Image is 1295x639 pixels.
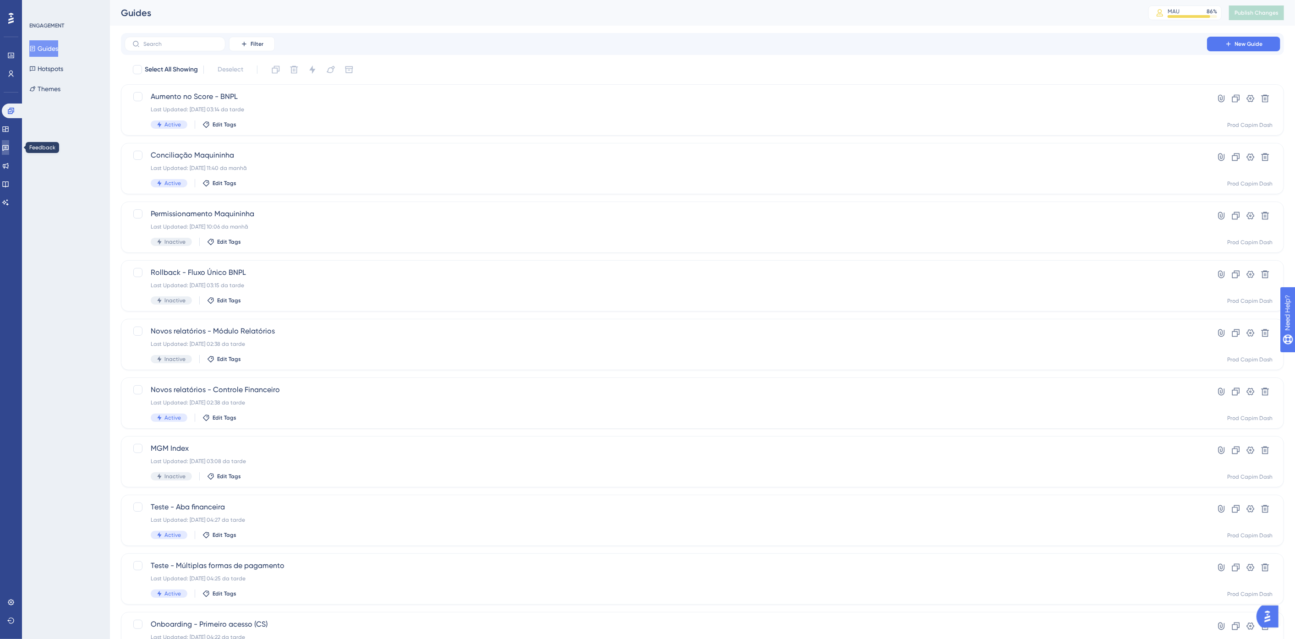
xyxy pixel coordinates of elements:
[151,267,1181,278] span: Rollback - Fluxo Único BNPL
[29,60,63,77] button: Hotspots
[1227,297,1273,305] div: Prod Capim Dash
[1227,532,1273,539] div: Prod Capim Dash
[151,340,1181,348] div: Last Updated: [DATE] 02:38 da tarde
[207,473,241,480] button: Edit Tags
[202,180,236,187] button: Edit Tags
[164,238,186,246] span: Inactive
[217,355,241,363] span: Edit Tags
[151,106,1181,113] div: Last Updated: [DATE] 03:14 da tarde
[1207,37,1280,51] button: New Guide
[1207,8,1217,15] div: 86 %
[151,502,1181,513] span: Teste - Aba financeira
[164,180,181,187] span: Active
[1227,473,1273,481] div: Prod Capim Dash
[164,414,181,421] span: Active
[213,531,236,539] span: Edit Tags
[121,6,1126,19] div: Guides
[217,473,241,480] span: Edit Tags
[1227,121,1273,129] div: Prod Capim Dash
[151,384,1181,395] span: Novos relatórios - Controle Financeiro
[151,575,1181,582] div: Last Updated: [DATE] 04:25 da tarde
[29,40,58,57] button: Guides
[151,150,1181,161] span: Conciliação Maquininha
[213,414,236,421] span: Edit Tags
[1235,9,1279,16] span: Publish Changes
[213,121,236,128] span: Edit Tags
[151,91,1181,102] span: Aumento no Score - BNPL
[29,81,60,97] button: Themes
[1168,8,1180,15] div: MAU
[207,355,241,363] button: Edit Tags
[218,64,243,75] span: Deselect
[1229,5,1284,20] button: Publish Changes
[151,223,1181,230] div: Last Updated: [DATE] 10:06 da manhã
[151,443,1181,454] span: MGM Index
[202,121,236,128] button: Edit Tags
[217,297,241,304] span: Edit Tags
[1235,40,1263,48] span: New Guide
[202,531,236,539] button: Edit Tags
[29,22,64,29] div: ENGAGEMENT
[164,473,186,480] span: Inactive
[207,238,241,246] button: Edit Tags
[151,458,1181,465] div: Last Updated: [DATE] 03:08 da tarde
[151,399,1181,406] div: Last Updated: [DATE] 02:38 da tarde
[1227,180,1273,187] div: Prod Capim Dash
[164,590,181,597] span: Active
[1227,415,1273,422] div: Prod Capim Dash
[202,590,236,597] button: Edit Tags
[22,2,57,13] span: Need Help?
[1227,590,1273,598] div: Prod Capim Dash
[151,326,1181,337] span: Novos relatórios - Módulo Relatórios
[151,208,1181,219] span: Permissionamento Maquininha
[164,297,186,304] span: Inactive
[151,560,1181,571] span: Teste - Múltiplas formas de pagamento
[1257,603,1284,630] iframe: UserGuiding AI Assistant Launcher
[151,164,1181,172] div: Last Updated: [DATE] 11:40 da manhã
[207,297,241,304] button: Edit Tags
[1227,239,1273,246] div: Prod Capim Dash
[143,41,218,47] input: Search
[213,180,236,187] span: Edit Tags
[164,355,186,363] span: Inactive
[213,590,236,597] span: Edit Tags
[151,282,1181,289] div: Last Updated: [DATE] 03:15 da tarde
[164,121,181,128] span: Active
[229,37,275,51] button: Filter
[151,619,1181,630] span: Onboarding - Primeiro acesso (CS)
[164,531,181,539] span: Active
[202,414,236,421] button: Edit Tags
[209,61,251,78] button: Deselect
[151,516,1181,524] div: Last Updated: [DATE] 04:27 da tarde
[217,238,241,246] span: Edit Tags
[1227,356,1273,363] div: Prod Capim Dash
[145,64,198,75] span: Select All Showing
[251,40,263,48] span: Filter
